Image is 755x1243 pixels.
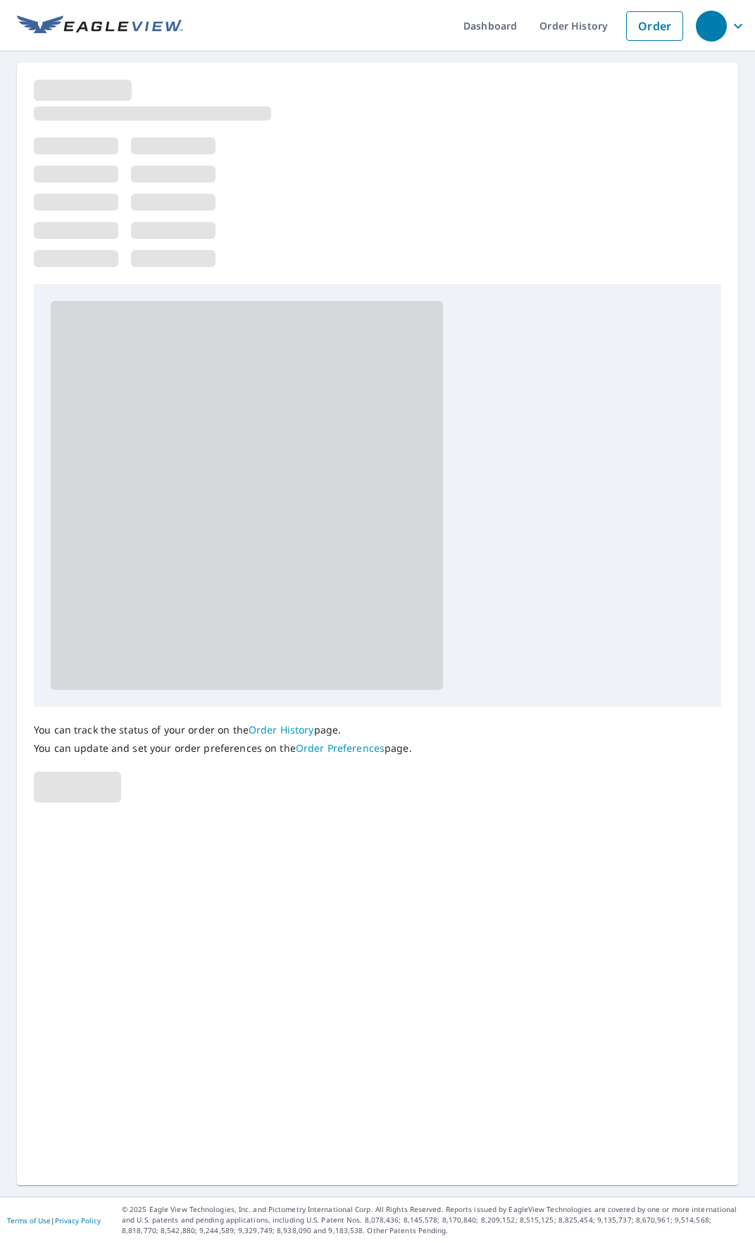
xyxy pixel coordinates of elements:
p: © 2025 Eagle View Technologies, Inc. and Pictometry International Corp. All Rights Reserved. Repo... [122,1204,748,1236]
a: Order Preferences [296,741,385,755]
p: You can update and set your order preferences on the page. [34,742,412,755]
a: Privacy Policy [55,1216,101,1225]
p: | [7,1216,101,1225]
a: Order [626,11,683,41]
img: EV Logo [17,16,183,37]
a: Terms of Use [7,1216,51,1225]
a: Order History [249,723,314,736]
p: You can track the status of your order on the page. [34,724,412,736]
